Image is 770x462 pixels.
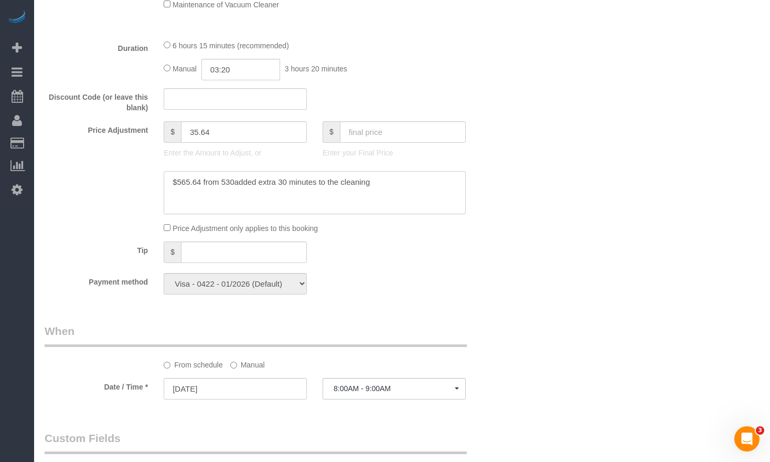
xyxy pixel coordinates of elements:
input: Manual [230,362,237,369]
label: Payment method [37,273,156,287]
span: 6 hours 15 minutes (recommended) [173,41,289,50]
input: final price [340,121,466,143]
iframe: Intercom live chat [734,426,760,451]
img: Automaid Logo [6,10,27,25]
label: Tip [37,241,156,256]
p: Enter the Amount to Adjust, or [164,148,307,158]
span: $ [164,241,181,263]
span: $ [164,121,181,143]
input: From schedule [164,362,170,369]
label: From schedule [164,356,223,370]
p: Enter your Final Price [323,148,466,158]
label: Price Adjustment [37,121,156,135]
span: 8:00AM - 9:00AM [334,384,455,393]
label: Date / Time * [37,378,156,392]
legend: When [45,323,467,347]
span: Maintenance of Vacuum Cleaner [173,1,279,9]
label: Duration [37,39,156,54]
button: 8:00AM - 9:00AM [323,378,466,400]
span: Manual [173,65,197,73]
label: Discount Code (or leave this blank) [37,88,156,113]
span: Price Adjustment only applies to this booking [173,224,318,233]
legend: Custom Fields [45,430,467,454]
span: $ [323,121,340,143]
input: MM/DD/YYYY [164,378,307,400]
span: 3 hours 20 minutes [285,65,347,73]
span: 3 [756,426,764,435]
label: Manual [230,356,265,370]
